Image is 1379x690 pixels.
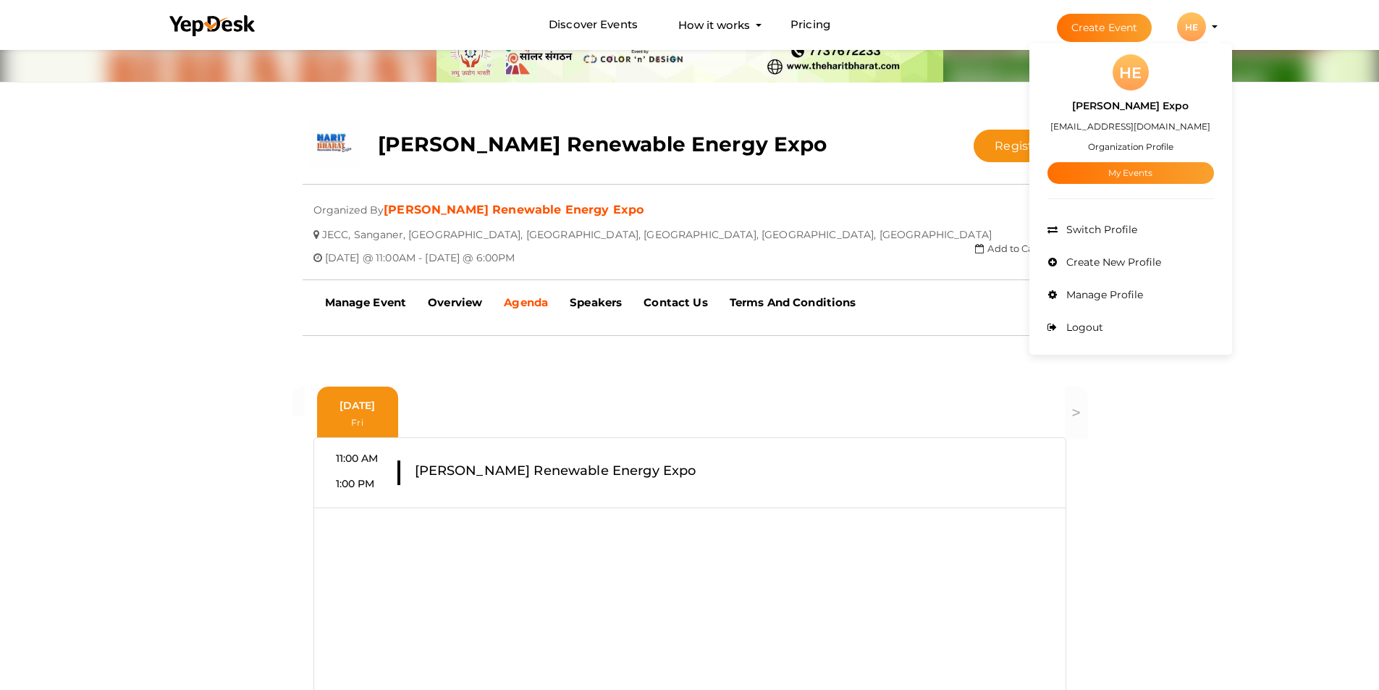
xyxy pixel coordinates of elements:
span: [DATE] @ 11:00AM - [DATE] @ 6:00PM [325,240,515,264]
span: Create New Profile [1063,256,1161,269]
a: Speakers [559,285,633,321]
label: [PERSON_NAME] Expo [1072,98,1189,114]
span: JECC, Sanganer, [GEOGRAPHIC_DATA], [GEOGRAPHIC_DATA], [GEOGRAPHIC_DATA], [GEOGRAPHIC_DATA], [GEOG... [322,217,992,241]
b: Contact Us [644,295,707,309]
label: 1:00 PM [336,476,375,491]
b: [PERSON_NAME] Renewable Energy Expo [378,132,827,156]
button: How it works [674,12,754,38]
span: Switch Profile [1063,223,1137,236]
div: Fri [321,413,394,429]
label: 11:00 AM [336,451,379,473]
button: HE [1173,12,1210,42]
a: Terms And Conditions [719,285,867,321]
b: Overview [428,295,482,309]
button: Register [974,130,1066,162]
div: HE [1177,12,1206,41]
a: [PERSON_NAME] Renewable Energy Expo [384,203,644,216]
a: Add to Calendar [975,243,1066,254]
b: Manage Event [325,295,407,309]
span: Manage Profile [1063,288,1143,301]
a: Contact Us [633,285,718,321]
profile-pic: HE [1177,22,1206,33]
a: Manage Event [314,285,418,321]
a: Agenda [493,285,559,321]
div: HE [1113,54,1149,91]
b: Agenda [504,295,548,309]
a: Overview [417,285,493,321]
a: Pricing [790,12,830,38]
b: Speakers [570,295,622,309]
span: Logout [1063,321,1103,334]
b: Terms And Conditions [730,295,856,309]
label: [EMAIL_ADDRESS][DOMAIN_NAME] [1050,118,1210,135]
div: [DATE] [321,398,394,429]
a: Discover Events [549,12,638,38]
a: My Events [1047,162,1214,184]
button: Create Event [1057,14,1152,42]
label: [PERSON_NAME] Renewable Energy Expo [415,460,696,481]
small: Organization Profile [1088,141,1173,152]
span: > [1071,403,1081,423]
span: Organized By [313,193,384,216]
